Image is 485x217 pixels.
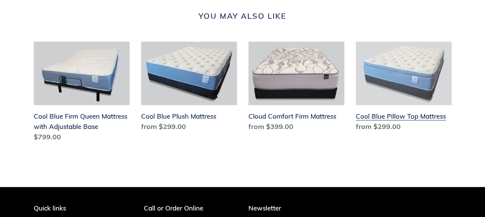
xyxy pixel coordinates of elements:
[248,204,452,212] p: Newsletter
[248,42,344,135] a: Cloud Comfort Firm Mattress
[34,42,130,145] a: Cool Blue Firm Queen Mattress with Adjustable Base
[144,204,237,212] p: Call or Order Online
[34,11,452,21] h2: You may also like
[356,42,452,135] a: Cool Blue Pillow Top Mattress
[34,204,113,212] p: Quick links
[141,42,237,135] a: Cool Blue Plush Mattress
